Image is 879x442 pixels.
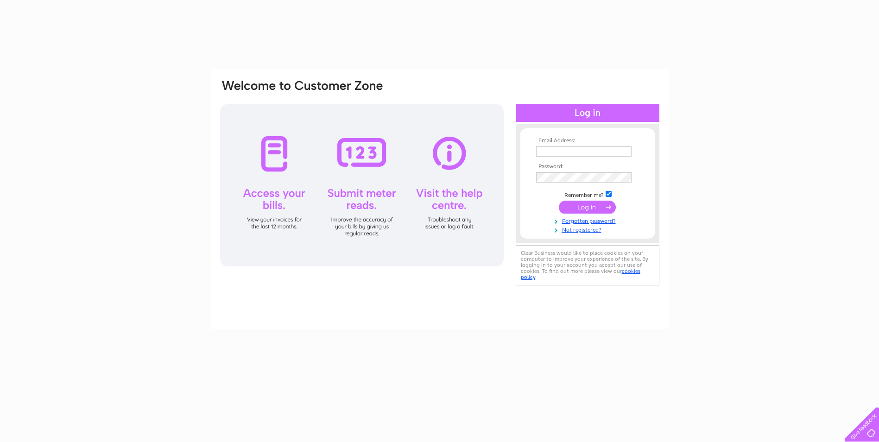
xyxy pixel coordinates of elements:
[516,245,659,285] div: Clear Business would like to place cookies on your computer to improve your experience of the sit...
[534,164,641,170] th: Password:
[534,138,641,144] th: Email Address:
[559,201,616,214] input: Submit
[521,268,640,280] a: cookies policy
[536,225,641,234] a: Not registered?
[536,216,641,225] a: Forgotten password?
[534,189,641,199] td: Remember me?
